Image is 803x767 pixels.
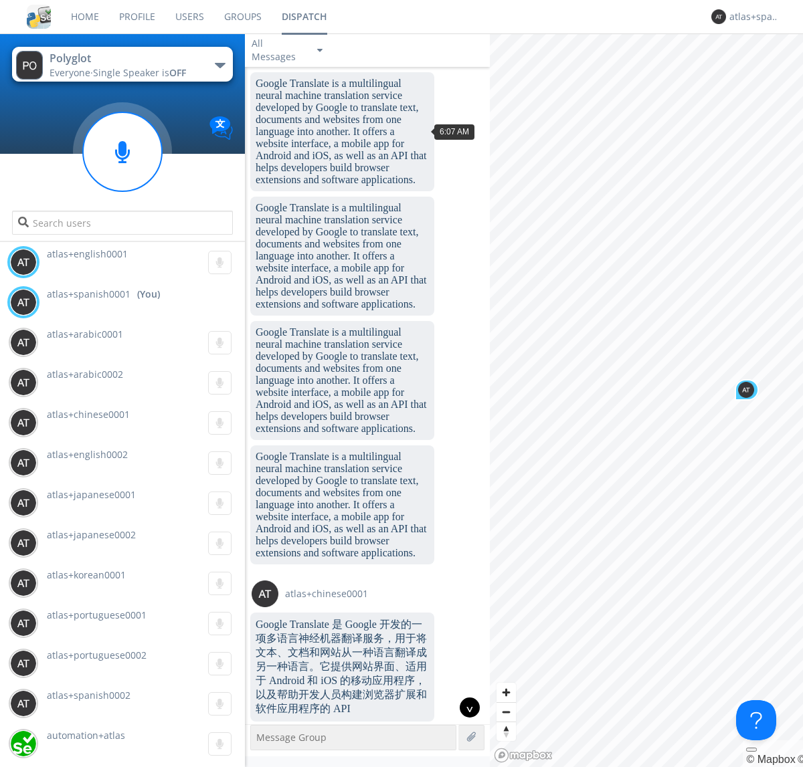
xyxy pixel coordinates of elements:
iframe: Toggle Customer Support [736,700,776,740]
button: Zoom out [497,702,516,722]
button: Toggle attribution [746,748,757,752]
dc-p: Google Translate 是 Google 开发的一项多语言神经机器翻译服务，用于将文本、文档和网站从一种语言翻译成另一种语言。它提供网站界面、适用于 Android 和 iOS 的移动... [256,618,429,716]
img: 373638.png [738,382,754,398]
img: 373638.png [10,449,37,476]
span: Single Speaker is [93,66,186,79]
a: Mapbox logo [494,748,553,763]
img: caret-down-sm.svg [317,49,323,52]
span: atlas+portuguese0002 [47,649,147,661]
dc-p: Google Translate is a multilingual neural machine translation service developed by Google to tran... [256,78,429,186]
img: 373638.png [10,650,37,677]
img: 373638.png [10,610,37,637]
img: Translation enabled [209,116,233,140]
img: 373638.png [711,9,726,24]
img: 373638.png [10,289,37,316]
span: atlas+english0002 [47,448,128,461]
button: Zoom in [497,683,516,702]
img: 373638.png [10,489,37,516]
div: Everyone · [50,66,200,80]
span: automation+atlas [47,729,125,742]
img: 373638.png [10,329,37,356]
img: 373638.png [10,570,37,596]
img: 373638.png [16,51,43,80]
img: 373638.png [10,690,37,717]
div: ^ [460,697,480,718]
img: 373638.png [10,369,37,396]
div: Map marker [735,379,759,401]
img: cddb5a64eb264b2086981ab96f4c1ba7 [27,5,51,29]
span: atlas+korean0001 [47,568,126,581]
span: atlas+chinese0001 [285,587,368,600]
span: atlas+japanese0002 [47,528,136,541]
span: atlas+arabic0002 [47,368,123,380]
div: atlas+spanish0001 [729,10,780,23]
span: atlas+chinese0001 [47,408,130,421]
img: 373638.png [10,530,37,556]
input: Search users [12,211,232,235]
span: atlas+arabic0001 [47,328,123,340]
span: 6:07 AM [440,127,469,136]
div: (You) [137,288,160,301]
img: 373638.png [252,580,278,607]
dc-p: Google Translate is a multilingual neural machine translation service developed by Google to tran... [256,326,429,435]
span: atlas+english0001 [47,247,128,260]
img: d2d01cd9b4174d08988066c6d424eccd [10,730,37,757]
dc-p: Google Translate is a multilingual neural machine translation service developed by Google to tran... [256,202,429,310]
span: atlas+spanish0002 [47,689,130,701]
a: Mapbox [746,754,795,765]
span: atlas+japanese0001 [47,488,136,501]
img: 373638.png [10,249,37,276]
span: atlas+portuguese0001 [47,609,147,621]
div: Polyglot [50,51,200,66]
dc-p: Google Translate is a multilingual neural machine translation service developed by Google to tran... [256,451,429,559]
span: OFF [169,66,186,79]
div: All Messages [252,37,305,64]
button: Reset bearing to north [497,722,516,741]
img: 373638.png [10,409,37,436]
span: atlas+spanish0001 [47,288,130,301]
button: PolyglotEveryone·Single Speaker isOFF [12,47,232,82]
span: Reset bearing to north [497,722,516,741]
